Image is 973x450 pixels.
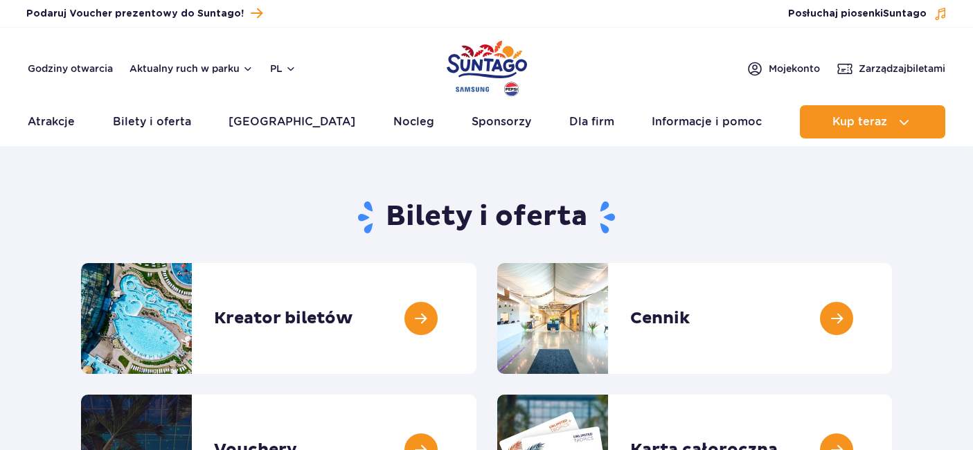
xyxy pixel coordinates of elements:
a: Atrakcje [28,105,75,138]
a: Mojekonto [747,60,820,77]
span: Zarządzaj biletami [859,62,945,75]
span: Podaruj Voucher prezentowy do Suntago! [26,7,244,21]
span: Suntago [883,9,927,19]
button: Posłuchaj piosenkiSuntago [788,7,947,21]
a: Park of Poland [447,35,527,98]
a: Podaruj Voucher prezentowy do Suntago! [26,4,262,23]
button: Kup teraz [800,105,945,138]
a: Informacje i pomoc [652,105,762,138]
span: Kup teraz [832,116,887,128]
a: Nocleg [393,105,434,138]
a: Godziny otwarcia [28,62,113,75]
a: Sponsorzy [472,105,531,138]
span: Posłuchaj piosenki [788,7,927,21]
a: [GEOGRAPHIC_DATA] [229,105,355,138]
h1: Bilety i oferta [81,199,892,235]
button: pl [270,62,296,75]
a: Zarządzajbiletami [837,60,945,77]
a: Dla firm [569,105,614,138]
a: Bilety i oferta [113,105,191,138]
span: Moje konto [769,62,820,75]
button: Aktualny ruch w parku [130,63,253,74]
